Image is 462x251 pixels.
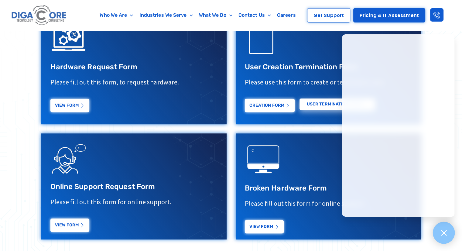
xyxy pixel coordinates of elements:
a: Creation Form [245,99,295,112]
p: Please use this form to create or terminate a user. [245,78,412,87]
h3: User Creation Termination Form [245,62,412,72]
iframe: Chatgenie Messenger [342,34,454,217]
a: What We Do [196,8,235,22]
a: Pricing & IT Assessment [353,8,425,22]
span: Pricing & IT Assessment [360,13,419,18]
a: Careers [274,8,299,22]
h3: Hardware Request Form [50,62,217,72]
a: Industries We Serve [136,8,196,22]
h3: Broken Hardware Form [245,184,412,193]
img: Support Request Icon [50,139,87,176]
img: digacore technology consulting [245,141,281,177]
a: Contact Us [235,8,274,22]
p: Please fill out this form, to request hardware. [50,78,217,87]
a: View Form [50,99,89,112]
a: USER Termination Form [299,98,375,110]
p: Please fill out this form for online support. [50,198,217,206]
h3: Online Support Request Form [50,182,217,191]
nav: Menu [93,8,303,22]
a: Who We Are [97,8,136,22]
img: Support Request Icon [245,20,281,56]
span: Get Support [313,13,344,18]
p: Please fill out this form for online support. [245,199,412,208]
a: View Form [245,220,284,233]
a: Get Support [307,8,350,22]
img: Digacore logo 1 [10,3,68,28]
a: View Form [50,218,89,232]
span: USER Termination Form [307,102,362,106]
img: IT Support Icon [50,20,87,56]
